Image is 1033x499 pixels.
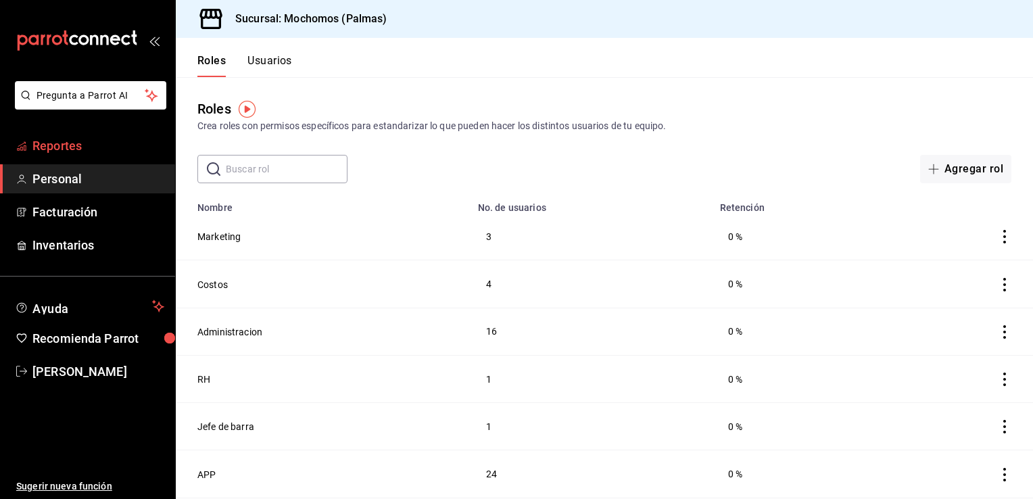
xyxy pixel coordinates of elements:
[197,54,292,77] div: navigation tabs
[37,89,145,103] span: Pregunta a Parrot AI
[176,194,470,213] th: Nombre
[247,54,292,77] button: Usuarios
[239,101,256,118] img: Tooltip marker
[998,230,1011,243] button: actions
[15,81,166,110] button: Pregunta a Parrot AI
[998,278,1011,291] button: actions
[224,11,387,27] h3: Sucursal: Mochomos (Palmas)
[197,54,226,77] button: Roles
[197,230,241,243] button: Marketing
[920,155,1011,183] button: Agregar rol
[197,373,210,386] button: RH
[998,325,1011,339] button: actions
[712,194,886,213] th: Retención
[470,260,712,308] td: 4
[197,119,1011,133] div: Crea roles con permisos específicos para estandarizar lo que pueden hacer los distintos usuarios ...
[32,170,164,188] span: Personal
[712,355,886,402] td: 0 %
[32,137,164,155] span: Reportes
[712,260,886,308] td: 0 %
[197,420,254,433] button: Jefe de barra
[998,373,1011,386] button: actions
[470,450,712,498] td: 24
[470,194,712,213] th: No. de usuarios
[197,99,231,119] div: Roles
[16,479,164,494] span: Sugerir nueva función
[32,236,164,254] span: Inventarios
[32,329,164,348] span: Recomienda Parrot
[226,156,347,183] input: Buscar rol
[712,403,886,450] td: 0 %
[712,450,886,498] td: 0 %
[149,35,160,46] button: open_drawer_menu
[32,203,164,221] span: Facturación
[197,468,216,481] button: APP
[197,278,228,291] button: Costos
[32,298,147,314] span: Ayuda
[470,403,712,450] td: 1
[32,362,164,381] span: [PERSON_NAME]
[470,213,712,260] td: 3
[712,213,886,260] td: 0 %
[470,308,712,355] td: 16
[197,325,262,339] button: Administracion
[998,468,1011,481] button: actions
[470,355,712,402] td: 1
[998,420,1011,433] button: actions
[712,308,886,355] td: 0 %
[9,98,166,112] a: Pregunta a Parrot AI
